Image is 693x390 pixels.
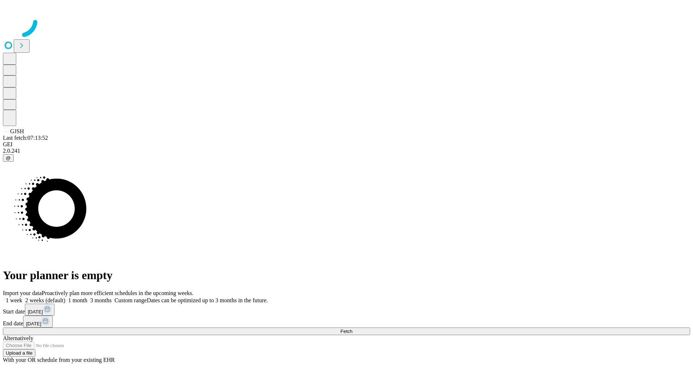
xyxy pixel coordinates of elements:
[3,154,14,162] button: @
[3,357,115,363] span: With your OR schedule from your existing EHR
[3,148,690,154] div: 2.0.241
[3,141,690,148] div: GEI
[90,297,112,303] span: 3 months
[3,316,690,328] div: End date
[6,155,11,161] span: @
[28,309,43,315] span: [DATE]
[3,290,42,296] span: Import your data
[68,297,87,303] span: 1 month
[3,269,690,282] h1: Your planner is empty
[3,328,690,335] button: Fetch
[3,304,690,316] div: Start date
[25,304,55,316] button: [DATE]
[6,297,22,303] span: 1 week
[3,135,48,141] span: Last fetch: 07:13:52
[114,297,147,303] span: Custom range
[340,329,352,334] span: Fetch
[10,128,24,134] span: GJSH
[3,349,35,357] button: Upload a file
[147,297,268,303] span: Dates can be optimized up to 3 months in the future.
[23,316,53,328] button: [DATE]
[3,335,33,341] span: Alternatively
[25,297,65,303] span: 2 weeks (default)
[26,321,41,326] span: [DATE]
[42,290,193,296] span: Proactively plan more efficient schedules in the upcoming weeks.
